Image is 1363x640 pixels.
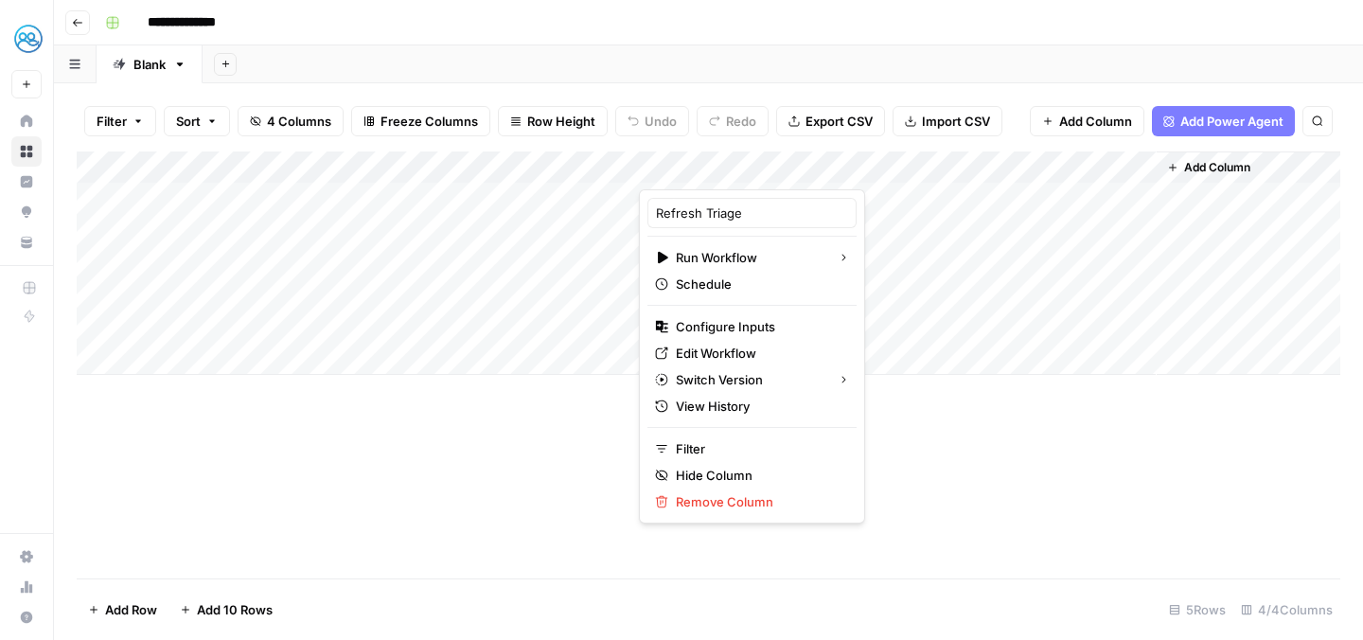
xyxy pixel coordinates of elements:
span: Freeze Columns [381,112,478,131]
a: Opportunities [11,197,42,227]
span: Schedule [676,275,841,293]
span: Run Workflow [676,248,823,267]
a: Your Data [11,227,42,258]
button: Row Height [498,106,608,136]
span: Export CSV [805,112,873,131]
button: Import CSV [893,106,1002,136]
button: 4 Columns [238,106,344,136]
span: Add Column [1184,159,1250,176]
span: Edit Workflow [676,344,841,363]
a: Browse [11,136,42,167]
div: 5 Rows [1161,595,1233,625]
button: Sort [164,106,230,136]
span: Undo [645,112,677,131]
span: Add Column [1059,112,1132,131]
span: Configure Inputs [676,317,841,336]
button: Workspace: MyHealthTeam [11,15,42,62]
button: Redo [697,106,769,136]
img: MyHealthTeam Logo [11,22,45,56]
a: Insights [11,167,42,197]
span: Filter [97,112,127,131]
span: Switch Version [676,370,823,389]
span: Remove Column [676,492,841,511]
a: Blank [97,45,203,83]
button: Add 10 Rows [168,595,284,625]
div: Blank [133,55,166,74]
span: Add Power Agent [1180,112,1283,131]
button: Export CSV [776,106,885,136]
span: Filter [676,439,841,458]
span: Hide Column [676,466,841,485]
span: Add 10 Rows [197,600,273,619]
button: Filter [84,106,156,136]
span: View History [676,397,841,416]
span: Row Height [527,112,595,131]
button: Add Row [77,595,168,625]
button: Freeze Columns [351,106,490,136]
button: Help + Support [11,602,42,632]
span: Redo [726,112,756,131]
button: Undo [615,106,689,136]
a: Settings [11,542,42,572]
div: 4/4 Columns [1233,595,1340,625]
a: Usage [11,572,42,602]
span: Add Row [105,600,157,619]
button: Add Power Agent [1152,106,1295,136]
span: Import CSV [922,112,990,131]
span: Sort [176,112,201,131]
button: Add Column [1159,155,1258,180]
a: Home [11,106,42,136]
button: Add Column [1030,106,1144,136]
span: 4 Columns [267,112,331,131]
